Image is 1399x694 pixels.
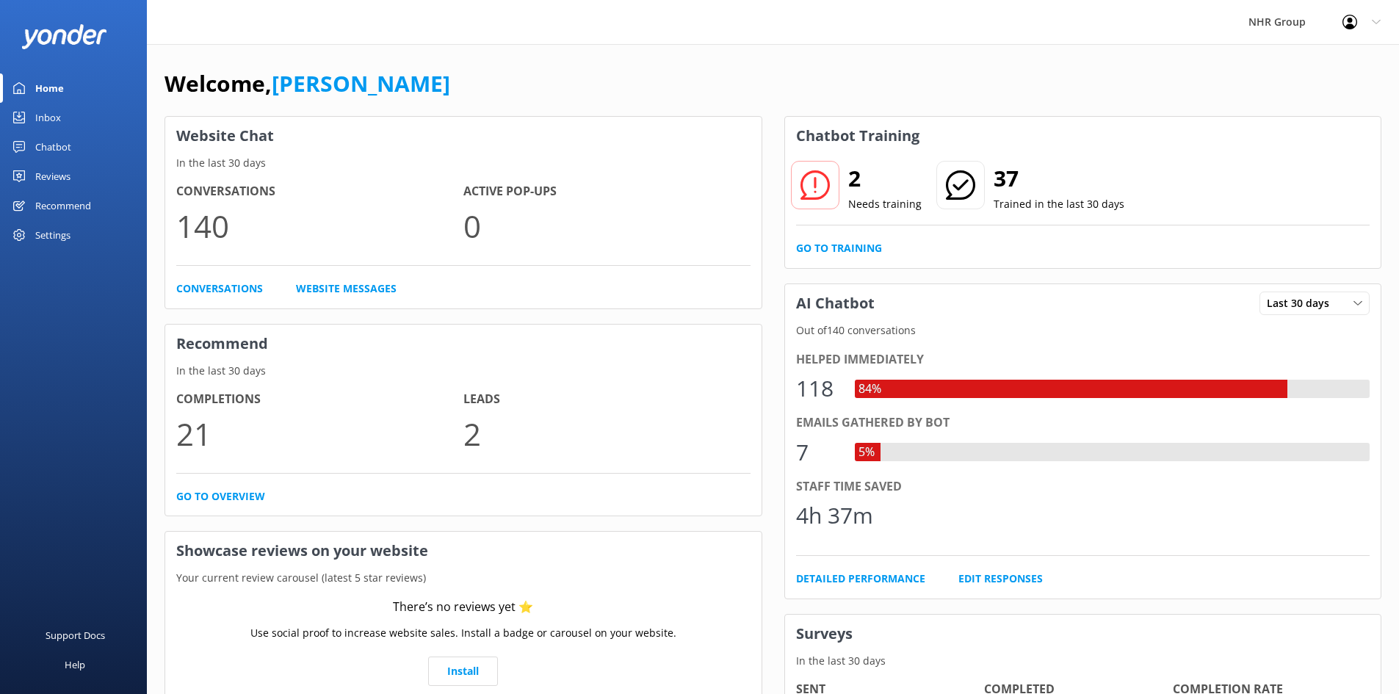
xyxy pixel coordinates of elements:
[463,182,751,201] h4: Active Pop-ups
[165,532,762,570] h3: Showcase reviews on your website
[176,409,463,458] p: 21
[796,240,882,256] a: Go to Training
[35,73,64,103] div: Home
[65,650,85,679] div: Help
[176,488,265,505] a: Go to overview
[958,571,1043,587] a: Edit Responses
[1267,295,1338,311] span: Last 30 days
[35,132,71,162] div: Chatbot
[463,409,751,458] p: 2
[35,103,61,132] div: Inbox
[46,621,105,650] div: Support Docs
[35,220,71,250] div: Settings
[176,390,463,409] h4: Completions
[796,571,925,587] a: Detailed Performance
[785,615,1381,653] h3: Surveys
[165,66,450,101] h1: Welcome,
[176,281,263,297] a: Conversations
[463,201,751,250] p: 0
[848,196,922,212] p: Needs training
[22,24,106,48] img: yonder-white-logo.png
[393,598,533,617] div: There’s no reviews yet ⭐
[272,68,450,98] a: [PERSON_NAME]
[428,657,498,686] a: Install
[165,325,762,363] h3: Recommend
[796,435,840,470] div: 7
[796,350,1370,369] div: Helped immediately
[785,284,886,322] h3: AI Chatbot
[848,161,922,196] h2: 2
[796,477,1370,496] div: Staff time saved
[165,117,762,155] h3: Website Chat
[796,498,873,533] div: 4h 37m
[994,196,1124,212] p: Trained in the last 30 days
[855,443,878,462] div: 5%
[165,363,762,379] p: In the last 30 days
[250,625,676,641] p: Use social proof to increase website sales. Install a badge or carousel on your website.
[855,380,885,399] div: 84%
[463,390,751,409] h4: Leads
[165,155,762,171] p: In the last 30 days
[35,191,91,220] div: Recommend
[796,413,1370,433] div: Emails gathered by bot
[785,117,930,155] h3: Chatbot Training
[176,182,463,201] h4: Conversations
[176,201,463,250] p: 140
[165,570,762,586] p: Your current review carousel (latest 5 star reviews)
[785,653,1381,669] p: In the last 30 days
[796,371,840,406] div: 118
[994,161,1124,196] h2: 37
[35,162,71,191] div: Reviews
[785,322,1381,339] p: Out of 140 conversations
[296,281,397,297] a: Website Messages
